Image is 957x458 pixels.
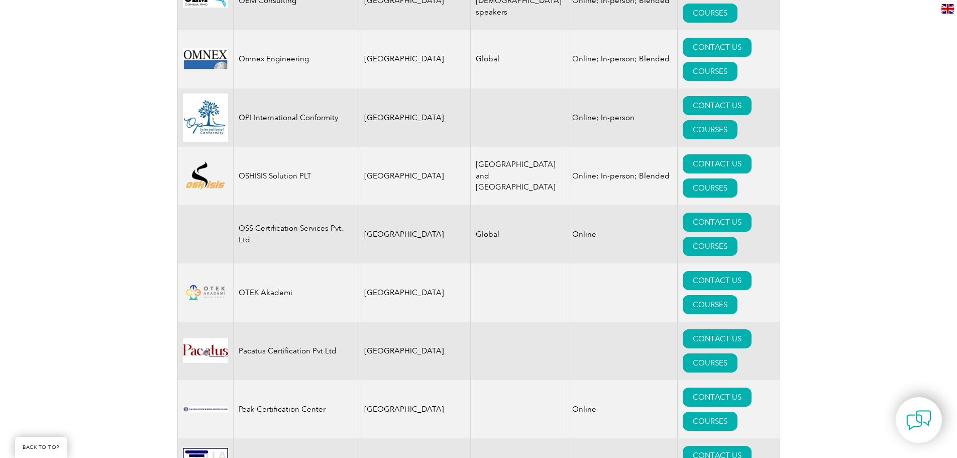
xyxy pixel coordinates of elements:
[359,263,471,322] td: [GEOGRAPHIC_DATA]
[683,329,752,348] a: CONTACT US
[683,295,737,314] a: COURSES
[233,205,359,263] td: OSS Certification Services Pvt. Ltd
[683,271,752,290] a: CONTACT US
[183,94,228,142] img: 215d9ff6-1cd1-ef11-a72f-002248108aed-logo.jpg
[15,437,67,458] a: BACK TO TOP
[683,96,752,115] a: CONTACT US
[359,380,471,438] td: [GEOGRAPHIC_DATA]
[233,30,359,88] td: Omnex Engineering
[941,4,954,14] img: en
[683,412,737,431] a: COURSES
[471,147,567,205] td: [GEOGRAPHIC_DATA] and [GEOGRAPHIC_DATA]
[567,88,678,147] td: Online; In-person
[359,88,471,147] td: [GEOGRAPHIC_DATA]
[233,88,359,147] td: OPI International Conformity
[683,237,737,256] a: COURSES
[359,322,471,380] td: [GEOGRAPHIC_DATA]
[471,205,567,263] td: Global
[233,380,359,438] td: Peak Certification Center
[683,388,752,407] a: CONTACT US
[233,147,359,205] td: OSHISIS Solution PLT
[683,62,737,81] a: COURSES
[183,48,228,70] img: 0d2a24ac-d9bc-ea11-a814-000d3a79823d-logo.jpg
[567,147,678,205] td: Online; In-person; Blended
[233,322,359,380] td: Pacatus Certification Pvt Ltd
[567,205,678,263] td: Online
[183,338,228,363] img: a70504ba-a5a0-ef11-8a69-0022489701c2-logo.jpg
[359,30,471,88] td: [GEOGRAPHIC_DATA]
[683,120,737,139] a: COURSES
[567,380,678,438] td: Online
[683,154,752,173] a: CONTACT US
[183,280,228,305] img: 676db975-d0d1-ef11-a72f-00224892eff5-logo.png
[567,30,678,88] td: Online; In-person; Blended
[359,205,471,263] td: [GEOGRAPHIC_DATA]
[233,263,359,322] td: OTEK Akademi
[906,408,931,433] img: contact-chat.png
[359,147,471,205] td: [GEOGRAPHIC_DATA]
[471,30,567,88] td: Global
[683,213,752,232] a: CONTACT US
[683,353,737,373] a: COURSES
[683,178,737,198] a: COURSES
[683,4,737,23] a: COURSES
[683,38,752,57] a: CONTACT US
[183,161,228,191] img: 5113d4a1-7437-ef11-a316-00224812a81c-logo.png
[183,406,228,412] img: 063414e9-959b-ee11-be37-00224893a058-logo.png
